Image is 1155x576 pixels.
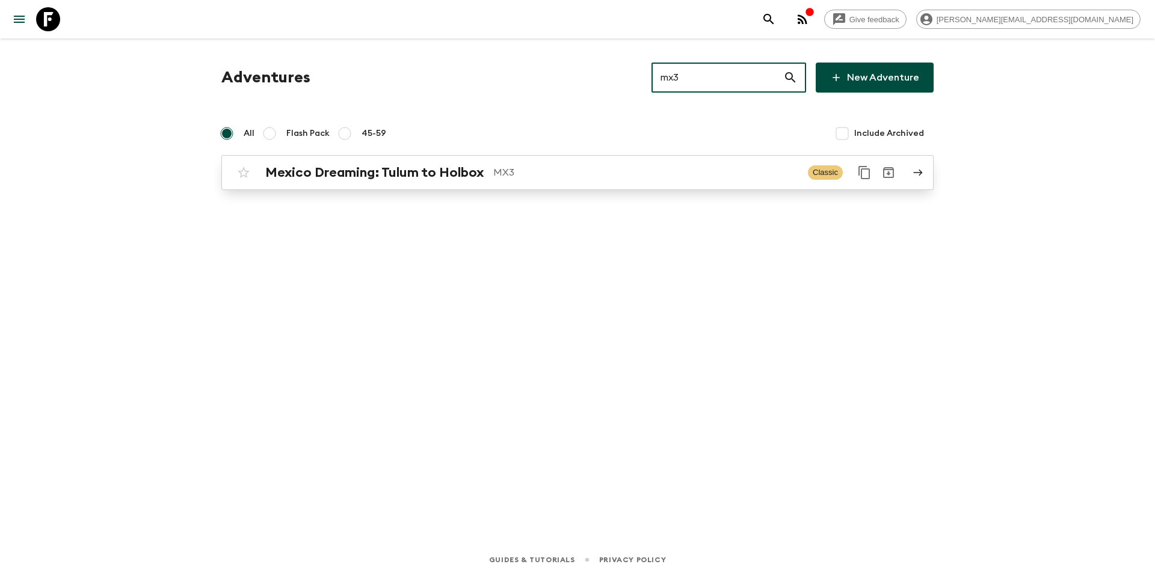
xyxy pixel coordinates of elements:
span: All [244,127,254,139]
button: Duplicate for 45-59 [852,161,876,185]
span: 45-59 [362,127,386,139]
button: search adventures [757,7,781,31]
h1: Adventures [221,66,310,90]
a: Give feedback [824,10,907,29]
span: Flash Pack [286,127,330,139]
span: Classic [808,165,843,180]
button: menu [7,7,31,31]
input: e.g. AR1, Argentina [651,61,783,94]
button: Archive [876,161,901,185]
a: Privacy Policy [599,553,666,566]
span: Give feedback [843,15,906,24]
a: Mexico Dreaming: Tulum to HolboxMX3ClassicDuplicate for 45-59Archive [221,155,934,190]
span: Include Archived [854,127,924,139]
div: [PERSON_NAME][EMAIL_ADDRESS][DOMAIN_NAME] [916,10,1141,29]
a: Guides & Tutorials [489,553,575,566]
a: New Adventure [816,63,934,93]
span: [PERSON_NAME][EMAIL_ADDRESS][DOMAIN_NAME] [930,15,1140,24]
p: MX3 [493,165,798,180]
h2: Mexico Dreaming: Tulum to Holbox [265,165,484,180]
